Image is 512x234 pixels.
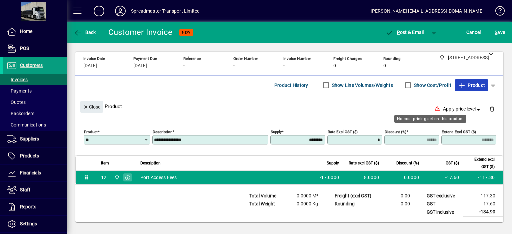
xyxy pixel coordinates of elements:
[378,192,418,200] td: 0.00
[458,80,485,91] span: Product
[246,192,286,200] td: Total Volume
[3,23,67,40] a: Home
[3,131,67,147] a: Suppliers
[233,63,235,69] span: -
[371,6,484,16] div: [PERSON_NAME] [EMAIL_ADDRESS][DOMAIN_NAME]
[423,200,463,208] td: GST
[84,129,98,134] mat-label: Product
[7,100,26,105] span: Quotes
[110,5,131,17] button: Profile
[3,216,67,232] a: Settings
[383,171,423,184] td: 0.0000
[396,159,419,167] span: Discount (%)
[183,63,185,69] span: -
[423,192,463,200] td: GST exclusive
[20,187,30,192] span: Staff
[493,26,507,38] button: Save
[327,159,339,167] span: Supply
[83,102,100,113] span: Close
[286,192,326,200] td: 0.0000 M³
[495,30,497,35] span: S
[131,6,200,16] div: Spreadmaster Transport Limited
[446,159,459,167] span: GST ($)
[378,200,418,208] td: 0.00
[7,88,32,94] span: Payments
[101,159,109,167] span: Item
[20,63,43,68] span: Customers
[75,94,503,118] div: Product
[3,165,67,181] a: Financials
[349,159,379,167] span: Rate excl GST ($)
[382,26,427,38] button: Post & Email
[283,63,285,69] span: -
[182,30,190,35] span: NEW
[3,119,67,130] a: Communications
[331,82,393,89] label: Show Line Volumes/Weights
[7,111,34,116] span: Backorders
[72,26,98,38] button: Back
[140,159,161,167] span: Description
[3,85,67,97] a: Payments
[140,174,177,181] span: Port Access Fees
[440,103,484,115] button: Apply price level
[7,122,46,127] span: Communications
[7,77,28,82] span: Invoices
[108,27,173,38] div: Customer Invoice
[74,30,96,35] span: Back
[466,27,481,38] span: Cancel
[347,174,379,181] div: 8.0000
[153,129,172,134] mat-label: Description
[80,101,103,113] button: Close
[286,200,326,208] td: 0.0000 Kg
[3,182,67,198] a: Staff
[331,192,378,200] td: Freight (excl GST)
[133,63,147,69] span: [DATE]
[3,74,67,85] a: Invoices
[465,26,483,38] button: Cancel
[3,148,67,164] a: Products
[20,221,37,226] span: Settings
[423,171,463,184] td: -17.60
[394,115,466,123] div: No cost pricing set on this product
[423,208,463,216] td: GST inclusive
[484,106,500,112] app-page-header-button: Delete
[20,153,39,158] span: Products
[79,104,105,110] app-page-header-button: Close
[88,5,110,17] button: Add
[484,101,500,117] button: Delete
[67,26,103,38] app-page-header-button: Back
[495,27,505,38] span: ave
[463,208,503,216] td: -134.90
[490,1,504,23] a: Knowledge Base
[413,82,451,89] label: Show Cost/Profit
[463,171,503,184] td: -117.30
[3,199,67,215] a: Reports
[467,156,495,170] span: Extend excl GST ($)
[331,200,378,208] td: Rounding
[385,129,406,134] mat-label: Discount (%)
[20,136,39,141] span: Suppliers
[272,79,311,91] button: Product History
[20,204,36,209] span: Reports
[20,29,32,34] span: Home
[443,106,482,113] span: Apply price level
[246,200,286,208] td: Total Weight
[455,79,488,91] button: Product
[320,174,339,181] span: -17.0000
[3,108,67,119] a: Backorders
[271,129,282,134] mat-label: Supply
[274,80,308,91] span: Product History
[20,170,41,175] span: Financials
[328,129,358,134] mat-label: Rate excl GST ($)
[463,200,503,208] td: -17.60
[397,30,400,35] span: P
[463,192,503,200] td: -117.30
[383,63,386,69] span: 0
[385,30,424,35] span: ost & Email
[20,46,29,51] span: POS
[3,97,67,108] a: Quotes
[333,63,336,69] span: 0
[101,174,107,181] div: 12
[113,174,120,181] span: 965 State Highway 2
[442,129,476,134] mat-label: Extend excl GST ($)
